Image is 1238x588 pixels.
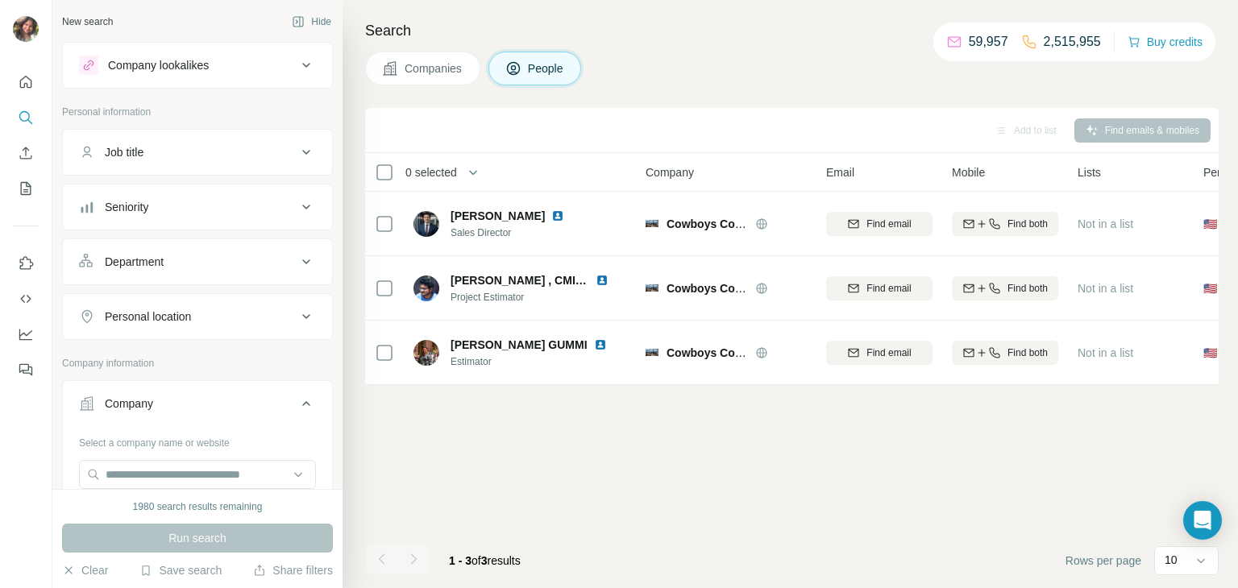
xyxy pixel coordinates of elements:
[646,164,694,180] span: Company
[63,46,332,85] button: Company lookalikes
[451,338,588,351] span: [PERSON_NAME] GUMMI
[13,355,39,384] button: Feedback
[451,226,584,240] span: Sales Director
[1007,346,1048,360] span: Find both
[451,208,545,224] span: [PERSON_NAME]
[13,174,39,203] button: My lists
[1078,346,1133,359] span: Not in a list
[13,284,39,313] button: Use Surfe API
[13,320,39,349] button: Dashboard
[451,274,620,287] span: [PERSON_NAME] , CMIT, OSHA
[105,308,191,325] div: Personal location
[63,242,332,281] button: Department
[472,554,481,567] span: of
[449,554,521,567] span: results
[1203,280,1217,296] span: 🇺🇸
[528,60,565,77] span: People
[108,57,209,73] div: Company lookalikes
[413,211,439,237] img: Avatar
[63,297,332,336] button: Personal location
[13,103,39,132] button: Search
[826,164,854,180] span: Email
[826,212,933,236] button: Find email
[133,499,263,514] div: 1980 search results remaining
[13,68,39,97] button: Quick start
[667,217,831,230] span: Cowboys Construction Supply
[646,349,658,356] img: Logo of Cowboys Construction Supply
[13,139,39,168] button: Enrich CSV
[1078,164,1101,180] span: Lists
[969,32,1008,52] p: 59,957
[62,356,333,371] p: Company information
[63,133,332,172] button: Job title
[1007,217,1048,231] span: Find both
[1066,553,1141,569] span: Rows per page
[451,354,626,369] span: Estimator
[952,341,1058,365] button: Find both
[13,16,39,42] img: Avatar
[667,346,831,359] span: Cowboys Construction Supply
[63,384,332,429] button: Company
[594,338,607,351] img: LinkedIn logo
[1044,32,1101,52] p: 2,515,955
[449,554,472,567] span: 1 - 3
[253,562,333,578] button: Share filters
[1078,217,1133,230] span: Not in a list
[1078,282,1133,295] span: Not in a list
[405,164,457,180] span: 0 selected
[952,276,1058,300] button: Find both
[866,217,911,231] span: Find email
[13,249,39,278] button: Use Surfe on LinkedIn
[596,274,609,287] img: LinkedIn logo
[105,254,164,270] div: Department
[280,10,343,34] button: Hide
[952,212,1058,236] button: Find both
[481,554,488,567] span: 3
[405,60,463,77] span: Companies
[63,188,332,226] button: Seniority
[1203,345,1217,361] span: 🇺🇸
[1007,281,1048,296] span: Find both
[1183,501,1222,540] div: Open Intercom Messenger
[826,341,933,365] button: Find email
[413,340,439,366] img: Avatar
[1203,216,1217,232] span: 🇺🇸
[451,290,628,304] span: Project Estimator
[646,284,658,292] img: Logo of Cowboys Construction Supply
[62,105,333,119] p: Personal information
[826,276,933,300] button: Find email
[866,346,911,360] span: Find email
[79,429,316,450] div: Select a company name or website
[105,144,143,160] div: Job title
[646,220,658,227] img: Logo of Cowboys Construction Supply
[62,562,108,578] button: Clear
[413,275,439,301] img: Avatar
[62,14,113,29] div: New search
[105,395,153,412] div: Company
[667,282,831,295] span: Cowboys Construction Supply
[1128,31,1203,53] button: Buy credits
[952,164,985,180] span: Mobile
[139,562,222,578] button: Save search
[1165,552,1178,568] p: 10
[365,19,1219,42] h4: Search
[551,209,564,222] img: LinkedIn logo
[866,281,911,296] span: Find email
[105,199,148,215] div: Seniority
